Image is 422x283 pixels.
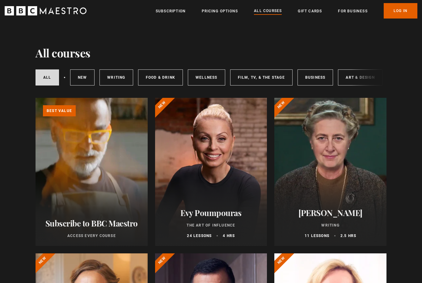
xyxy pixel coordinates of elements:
p: 2.5 hrs [340,233,356,239]
h2: [PERSON_NAME] [282,208,379,218]
a: [PERSON_NAME] Writing 11 lessons 2.5 hrs New [274,98,386,246]
a: New [70,69,95,85]
a: For business [338,8,367,14]
p: Writing [282,223,379,228]
p: 4 hrs [223,233,235,239]
a: Pricing Options [202,8,238,14]
svg: BBC Maestro [5,6,87,15]
a: Business [298,69,333,85]
a: Writing [99,69,133,85]
p: The Art of Influence [162,223,260,228]
a: Log In [384,3,417,19]
a: Film, TV, & The Stage [230,69,293,85]
p: 11 lessons [305,233,329,239]
a: All [36,69,59,85]
a: All Courses [254,8,282,15]
a: Art & Design [338,69,382,85]
a: Wellness [188,69,225,85]
h1: All courses [36,46,91,59]
a: Evy Poumpouras The Art of Influence 24 lessons 4 hrs New [155,98,267,246]
p: 24 lessons [187,233,212,239]
a: Gift Cards [298,8,322,14]
h2: Evy Poumpouras [162,208,260,218]
p: Best value [43,105,76,116]
a: Food & Drink [138,69,183,85]
a: Subscription [156,8,186,14]
nav: Primary [156,3,417,19]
